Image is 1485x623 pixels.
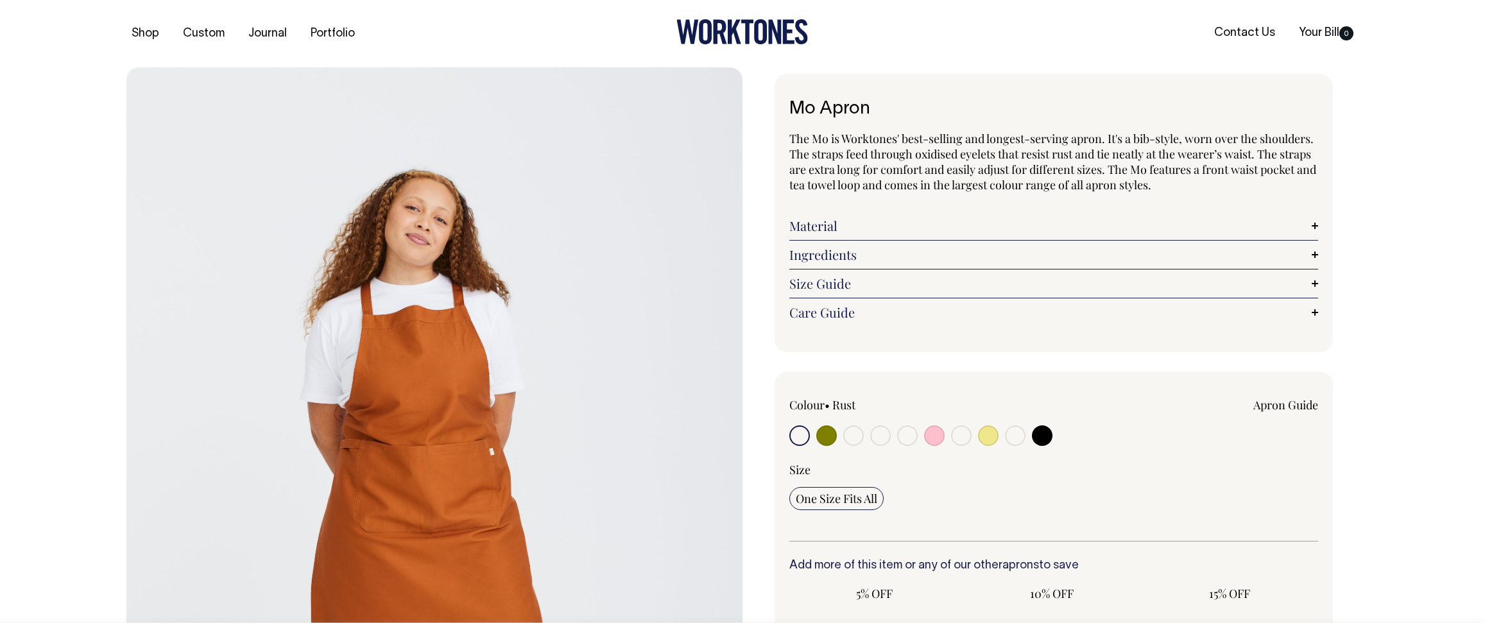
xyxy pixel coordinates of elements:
span: 5% OFF [796,586,953,601]
input: One Size Fits All [789,487,884,510]
div: Colour [789,397,1001,413]
a: Contact Us [1209,22,1280,44]
span: 0 [1339,26,1353,40]
a: Your Bill0 [1294,22,1359,44]
a: Material [789,218,1318,234]
a: Care Guide [789,305,1318,320]
span: The Mo is Worktones' best-selling and longest-serving apron. It's a bib-style, worn over the shou... [789,131,1316,192]
a: Ingredients [789,247,1318,262]
a: Apron Guide [1253,397,1318,413]
a: aprons [1002,560,1039,571]
a: Custom [178,23,230,44]
span: 10% OFF [974,586,1131,601]
input: 5% OFF [789,582,959,605]
h6: Add more of this item or any of our other to save [789,559,1318,572]
input: 10% OFF [967,582,1137,605]
a: Shop [126,23,164,44]
span: • [825,397,830,413]
input: 15% OFF [1144,582,1314,605]
label: Rust [832,397,855,413]
span: One Size Fits All [796,491,877,506]
h1: Mo Apron [789,99,1318,119]
span: 15% OFF [1151,586,1308,601]
a: Portfolio [305,23,360,44]
a: Size Guide [789,276,1318,291]
div: Size [789,462,1318,477]
a: Journal [243,23,292,44]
